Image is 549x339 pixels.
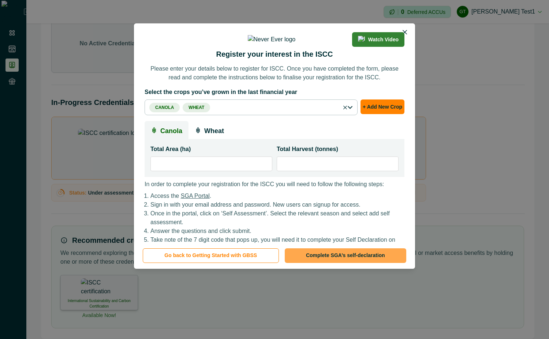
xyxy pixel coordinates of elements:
[145,88,400,97] label: Select the crops you’ve grown in the last financial year
[361,99,404,114] button: + Add New Crop
[277,145,394,154] label: Total Harvest (tonnes)
[145,180,404,189] p: In order to complete your registration for the ISCC you will need to follow the following steps:
[150,200,404,209] li: Sign in with your email address and password. New users can signup for access.
[341,103,350,112] button: Close
[285,248,406,263] button: Complete SGA’s self-declaration
[368,37,399,43] p: Watch Video
[181,193,210,199] a: SGA Portal
[399,26,411,38] button: Close
[150,192,404,200] li: Access the .
[145,99,358,115] button: Canola Wheat
[145,64,404,82] p: Please enter your details below to register for ISCC. Once you have completed the form, please re...
[358,36,365,43] img: light-bulb-icon
[150,145,268,154] label: Total Area (ha)
[216,50,333,59] h2: Register your interest in the ISCC
[204,124,224,136] p: Wheat
[150,209,404,227] li: Once in the portal, click on ‘Self Assessment’. Select the relevant season and select add self as...
[352,32,404,47] a: light-bulb-iconWatch Video
[143,248,279,263] button: Go back to Getting Started with GBSS
[248,35,296,44] img: Never Ever logo
[160,124,182,136] p: Canola
[150,227,404,236] li: Answer the questions and click submit.
[150,236,404,253] li: Take note of the 7 digit code that pops up, you will need it to complete your Self Declaration on...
